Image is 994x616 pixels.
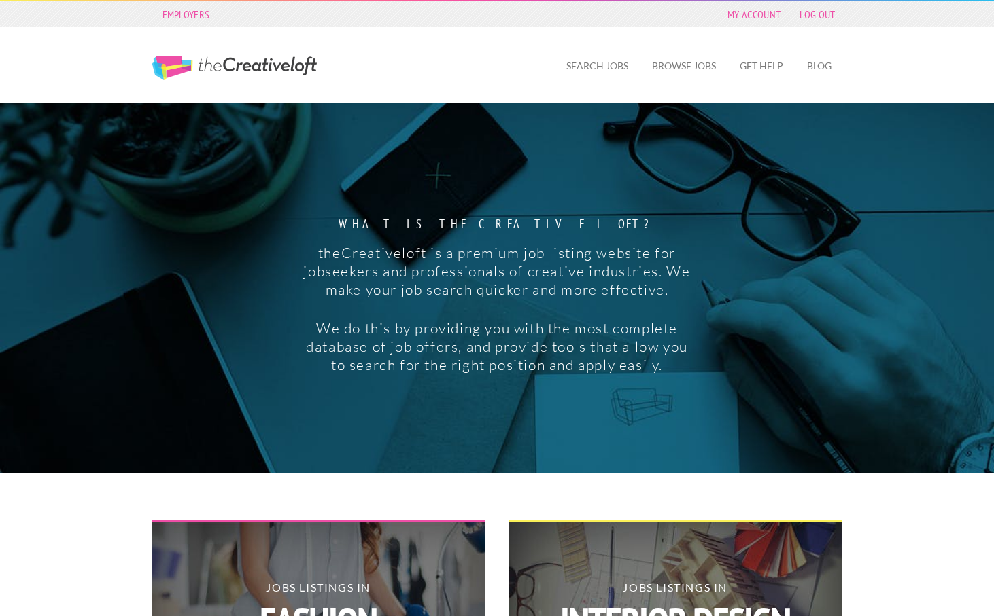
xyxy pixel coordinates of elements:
[793,5,842,24] a: Log Out
[152,56,317,80] a: The Creative Loft
[555,50,639,81] a: Search Jobs
[301,244,693,299] p: theCreativeloft is a premium job listing website for jobseekers and professionals of creative ind...
[156,5,217,24] a: Employers
[796,50,842,81] a: Blog
[641,50,727,81] a: Browse Jobs
[729,50,794,81] a: Get Help
[721,5,787,24] a: My Account
[301,319,693,374] p: We do this by providing you with the most complete database of job offers, and provide tools that...
[301,218,693,230] strong: What is the creative loft?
